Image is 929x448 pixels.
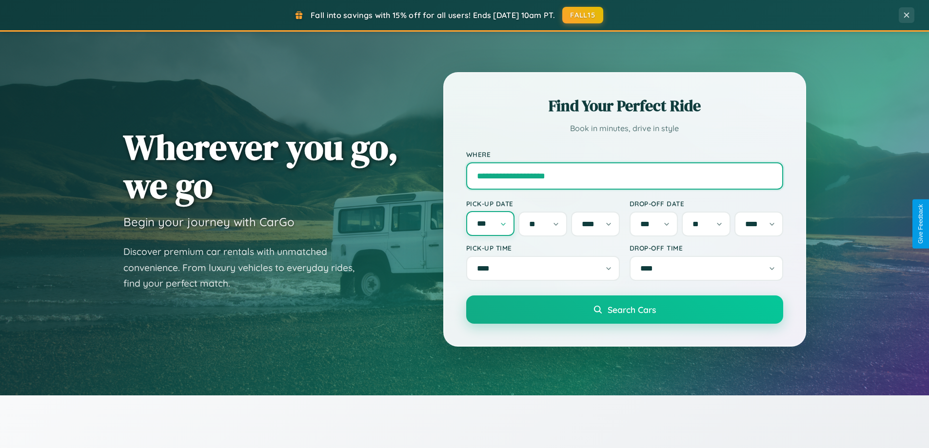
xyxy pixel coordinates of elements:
[630,244,783,252] label: Drop-off Time
[608,304,656,315] span: Search Cars
[466,295,783,324] button: Search Cars
[466,244,620,252] label: Pick-up Time
[123,244,367,292] p: Discover premium car rentals with unmatched convenience. From luxury vehicles to everyday rides, ...
[630,199,783,208] label: Drop-off Date
[562,7,603,23] button: FALL15
[466,199,620,208] label: Pick-up Date
[917,204,924,244] div: Give Feedback
[466,121,783,136] p: Book in minutes, drive in style
[123,128,398,205] h1: Wherever you go, we go
[466,150,783,158] label: Where
[466,95,783,117] h2: Find Your Perfect Ride
[123,214,295,229] h3: Begin your journey with CarGo
[311,10,555,20] span: Fall into savings with 15% off for all users! Ends [DATE] 10am PT.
